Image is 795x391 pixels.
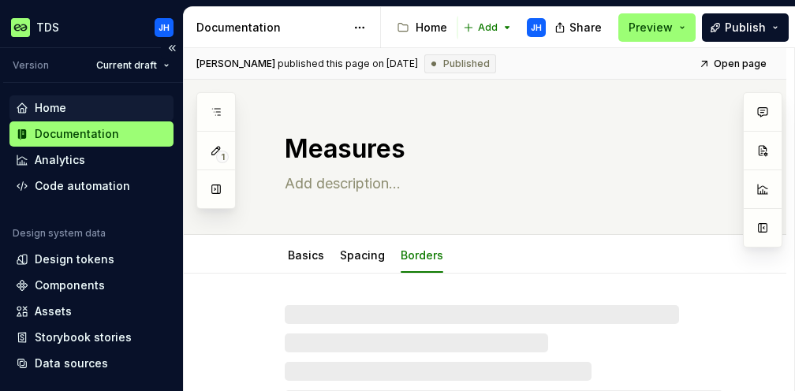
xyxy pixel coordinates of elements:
[9,173,174,199] a: Code automation
[702,13,789,42] button: Publish
[9,273,174,298] a: Components
[390,12,455,43] div: Page tree
[9,121,174,147] a: Documentation
[89,54,177,76] button: Current draft
[629,20,673,35] span: Preview
[340,248,385,262] a: Spacing
[161,37,183,59] button: Collapse sidebar
[35,251,114,267] div: Design tokens
[9,325,174,350] a: Storybook stories
[35,277,105,293] div: Components
[35,356,108,371] div: Data sources
[694,53,774,75] a: Open page
[334,238,391,271] div: Spacing
[35,100,66,116] div: Home
[216,151,229,163] span: 1
[13,59,49,72] div: Version
[390,15,453,40] a: Home
[196,20,345,35] div: Documentation
[282,238,330,271] div: Basics
[35,152,85,168] div: Analytics
[9,247,174,272] a: Design tokens
[416,20,447,35] div: Home
[159,21,170,34] div: JH
[278,58,418,70] div: published this page on [DATE]
[531,21,542,34] div: JH
[288,248,324,262] a: Basics
[401,248,443,262] a: Borders
[9,147,174,173] a: Analytics
[3,10,180,44] button: TDSJH
[9,351,174,376] a: Data sources
[725,20,766,35] span: Publish
[36,20,59,35] div: TDS
[9,299,174,324] a: Assets
[714,58,767,70] span: Open page
[13,227,106,240] div: Design system data
[11,18,30,37] img: c8550e5c-f519-4da4-be5f-50b4e1e1b59d.png
[569,20,602,35] span: Share
[35,178,130,194] div: Code automation
[618,13,696,42] button: Preview
[478,21,498,34] span: Add
[443,58,490,70] span: Published
[196,58,275,70] span: [PERSON_NAME]
[394,238,450,271] div: Borders
[547,13,612,42] button: Share
[282,130,720,168] textarea: Measures
[35,126,119,142] div: Documentation
[96,59,157,72] span: Current draft
[35,303,72,319] div: Assets
[457,15,557,40] a: Foundations
[458,17,517,39] button: Add
[9,95,174,121] a: Home
[35,330,132,345] div: Storybook stories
